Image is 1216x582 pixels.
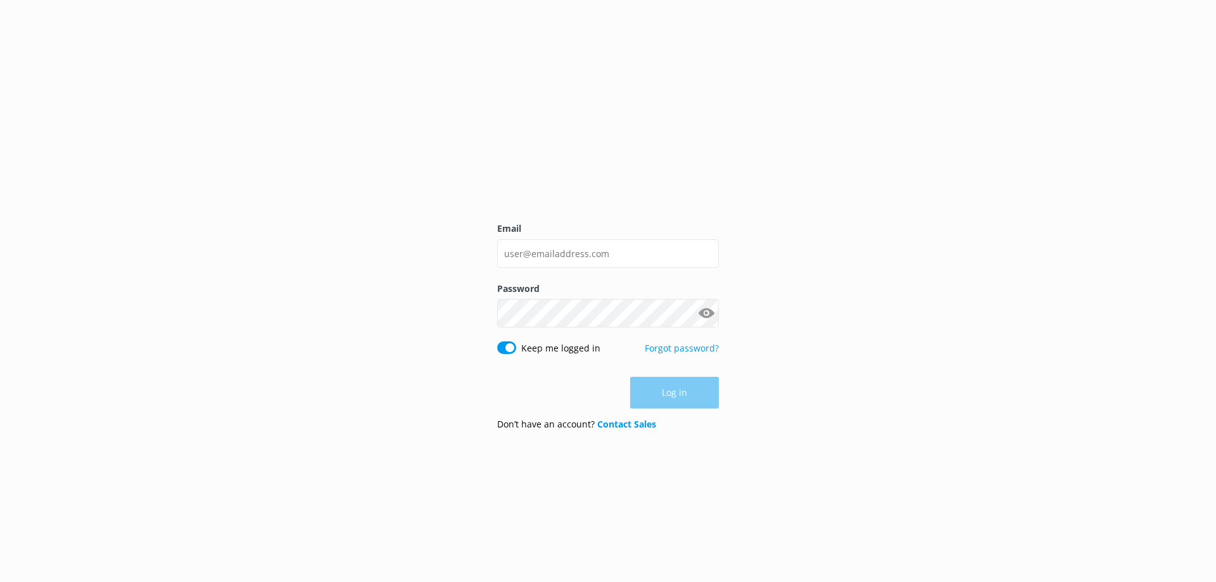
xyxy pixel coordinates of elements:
input: user@emailaddress.com [497,239,719,268]
label: Password [497,282,719,296]
p: Don’t have an account? [497,417,656,431]
label: Keep me logged in [521,341,600,355]
button: Show password [693,301,719,326]
label: Email [497,222,719,236]
a: Forgot password? [645,342,719,354]
a: Contact Sales [597,418,656,430]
